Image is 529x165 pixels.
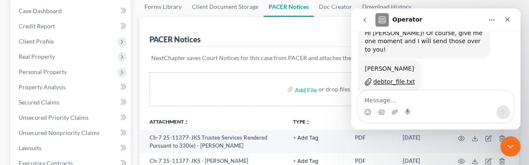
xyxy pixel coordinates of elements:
[12,125,131,140] a: Unsecured Nonpriority Claims
[12,19,131,34] a: Credit Report
[293,159,319,164] button: + Add Tag
[150,118,189,125] a: Attachmentunfold_more
[19,7,62,14] span: Case Dashboard
[12,140,131,156] a: Lawsuits
[12,3,131,19] a: Case Dashboard
[396,130,448,153] td: [DATE]
[19,99,59,106] span: Secured Claims
[351,8,521,129] iframe: Intercom live chat
[319,85,363,93] div: or drop files here
[293,135,319,141] button: + Add Tag
[19,83,66,91] span: Property Analysis
[151,54,507,62] p: NextChapter saves Court Notices for this case from PACER and attaches them here.
[500,136,521,157] iframe: Intercom live chat
[19,129,100,136] span: Unsecured Nonpriority Claims
[19,53,55,60] span: Real Property
[184,120,189,125] i: unfold_more
[12,110,131,125] a: Unsecured Priority Claims
[139,130,286,153] td: Ch-7 25-11377-JKS Trustee Services Rendered Pursuant to 330(e) - [PERSON_NAME]
[19,144,42,151] span: Lawsuits
[19,68,67,75] span: Personal Property
[19,22,55,30] span: Credit Report
[12,95,131,110] a: Secured Claims
[19,114,89,121] span: Unsecured Priority Claims
[150,34,201,44] div: PACER Notices
[305,120,310,125] i: unfold_more
[293,157,341,165] a: + Add Tag
[293,134,341,142] a: + Add Tag
[293,119,310,125] button: TYPEunfold_more
[19,38,54,45] span: Client Profile
[12,80,131,95] a: Property Analysis
[348,130,396,153] td: PDF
